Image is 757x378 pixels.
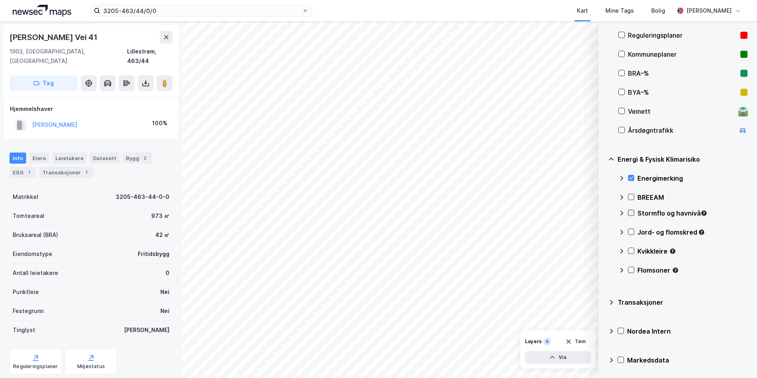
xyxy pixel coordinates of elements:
img: logo.a4113a55bc3d86da70a041830d287a7e.svg [13,5,71,17]
div: 9 [543,338,551,346]
div: Bruksareal (BRA) [13,230,58,240]
div: Energi & Fysisk Klimarisiko [618,155,747,164]
div: Festegrunn [13,306,44,316]
div: 100% [152,118,167,128]
div: 3205-463-44-0-0 [116,192,169,202]
div: Bygg [123,153,152,164]
div: Datasett [90,153,120,164]
div: 42 ㎡ [155,230,169,240]
div: Antall leietakere [13,268,58,278]
div: Tooltip anchor [698,229,705,236]
div: Kommuneplaner [628,50,737,59]
div: BREEAM [637,193,747,202]
div: [PERSON_NAME] Vei 41 [10,31,99,44]
div: Jord- og flomskred [637,227,747,237]
div: Kvikkleire [637,246,747,256]
iframe: Chat Widget [717,340,757,378]
div: Fritidsbygg [138,249,169,259]
button: Vis [525,351,591,364]
div: Tooltip anchor [672,267,679,274]
div: Tooltip anchor [669,248,676,255]
div: Nei [160,306,169,316]
div: Tomteareal [13,211,44,221]
div: Bolig [651,6,665,15]
div: 1903, [GEOGRAPHIC_DATA], [GEOGRAPHIC_DATA] [10,47,127,66]
div: Reguleringsplaner [13,363,58,370]
div: 2 [141,154,149,162]
div: Leietakere [52,153,87,164]
div: Layers [525,338,542,345]
div: BRA–% [628,69,737,78]
div: Nei [160,287,169,297]
div: Transaksjoner [618,298,747,307]
div: 0 [165,268,169,278]
div: Matrikkel [13,192,38,202]
div: Miljøstatus [77,363,105,370]
div: Transaksjoner [39,167,93,178]
div: Reguleringsplaner [628,31,737,40]
div: BYA–% [628,88,737,97]
div: Flomsoner [637,265,747,275]
div: [PERSON_NAME] [687,6,732,15]
div: Info [10,153,26,164]
div: 973 ㎡ [151,211,169,221]
div: [PERSON_NAME] [124,325,169,335]
div: Nordea Intern [627,326,747,336]
div: Veinett [628,107,735,116]
div: Mine Tags [605,6,634,15]
div: 1 [82,168,90,176]
div: 🛣️ [738,106,748,116]
div: Energimerking [637,174,747,183]
div: Kart [577,6,588,15]
div: Eiere [29,153,49,164]
div: ESG [10,167,36,178]
div: Tinglyst [13,325,35,335]
div: Markedsdata [627,355,747,365]
div: Årsdøgntrafikk [628,126,735,135]
input: Søk på adresse, matrikkel, gårdeiere, leietakere eller personer [100,5,302,17]
div: Punktleie [13,287,39,297]
div: 1 [25,168,33,176]
div: Tooltip anchor [700,210,708,217]
div: Hjemmelshaver [10,104,172,114]
button: Tøm [560,335,591,348]
div: Stormflo og havnivå [637,208,747,218]
button: Tag [10,75,78,91]
div: Lillestrøm, 463/44 [127,47,173,66]
div: Eiendomstype [13,249,52,259]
